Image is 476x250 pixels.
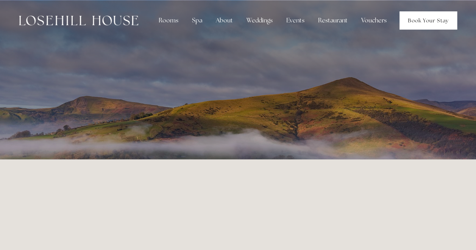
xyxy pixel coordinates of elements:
[312,13,354,28] div: Restaurant
[355,13,393,28] a: Vouchers
[400,11,457,30] a: Book Your Stay
[210,13,239,28] div: About
[153,13,184,28] div: Rooms
[280,13,311,28] div: Events
[19,16,138,25] img: Losehill House
[240,13,279,28] div: Weddings
[186,13,208,28] div: Spa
